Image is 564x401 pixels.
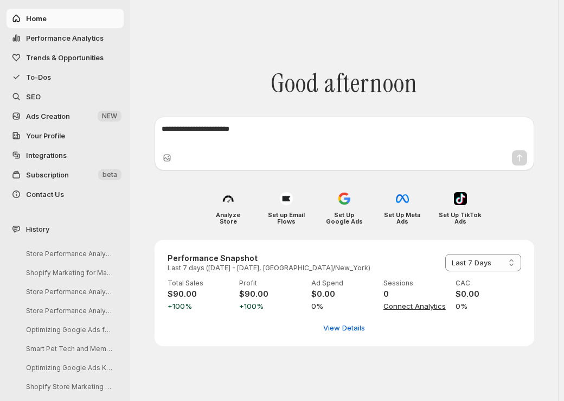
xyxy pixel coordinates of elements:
[383,279,449,288] p: Sessions
[456,279,521,288] p: CAC
[17,264,120,281] button: Shopify Marketing for MareFolk Store
[311,301,377,311] span: 0%
[222,192,235,205] img: Analyze Store icon
[168,279,233,288] p: Total Sales
[239,301,305,311] span: +100%
[383,301,449,311] span: Connect Analytics
[26,14,47,23] span: Home
[7,48,124,67] button: Trends & Opportunities
[317,319,371,336] button: View detailed performance
[102,112,117,120] span: NEW
[271,68,418,99] span: Good afternoon
[7,67,124,87] button: To-Dos
[26,224,49,234] span: History
[323,322,365,333] span: View Details
[7,126,124,145] a: Your Profile
[17,321,120,338] button: Optimizing Google Ads for Better ROI
[168,253,370,264] h3: Performance Snapshot
[17,283,120,300] button: Store Performance Analysis and Suggestions
[17,245,120,262] button: Store Performance Analysis and Recommendations
[456,289,521,300] h4: $0.00
[26,73,51,81] span: To-Dos
[102,170,117,179] span: beta
[396,192,409,205] img: Set Up Meta Ads icon
[7,145,124,165] a: Integrations
[454,192,467,205] img: Set Up TikTok Ads icon
[162,152,172,163] button: Upload image
[7,106,124,126] button: Ads Creation
[239,279,305,288] p: Profit
[26,112,70,120] span: Ads Creation
[207,212,249,225] h4: Analyze Store
[265,212,307,225] h4: Set up Email Flows
[7,184,124,204] button: Contact Us
[323,212,366,225] h4: Set Up Google Ads
[17,302,120,319] button: Store Performance Analysis and Recommendations
[26,34,104,42] span: Performance Analytics
[26,53,104,62] span: Trends & Opportunities
[311,289,377,300] h4: $0.00
[168,264,370,272] p: Last 7 days ([DATE] - [DATE], [GEOGRAPHIC_DATA]/New_York)
[26,92,41,101] span: SEO
[26,190,64,199] span: Contact Us
[311,279,377,288] p: Ad Spend
[456,301,521,311] span: 0%
[383,289,449,300] h4: 0
[168,301,233,311] span: +100%
[239,289,305,300] h4: $90.00
[280,192,293,205] img: Set up Email Flows icon
[7,28,124,48] button: Performance Analytics
[26,170,69,179] span: Subscription
[7,9,124,28] button: Home
[26,131,65,140] span: Your Profile
[7,87,124,106] a: SEO
[7,165,124,184] button: Subscription
[381,212,424,225] h4: Set Up Meta Ads
[26,151,67,160] span: Integrations
[168,289,233,300] h4: $90.00
[338,192,351,205] img: Set Up Google Ads icon
[17,378,120,395] button: Shopify Store Marketing Analysis and Strategy
[17,359,120,376] button: Optimizing Google Ads Keywords Strategy
[439,212,482,225] h4: Set Up TikTok Ads
[17,340,120,357] button: Smart Pet Tech and Meme Tees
